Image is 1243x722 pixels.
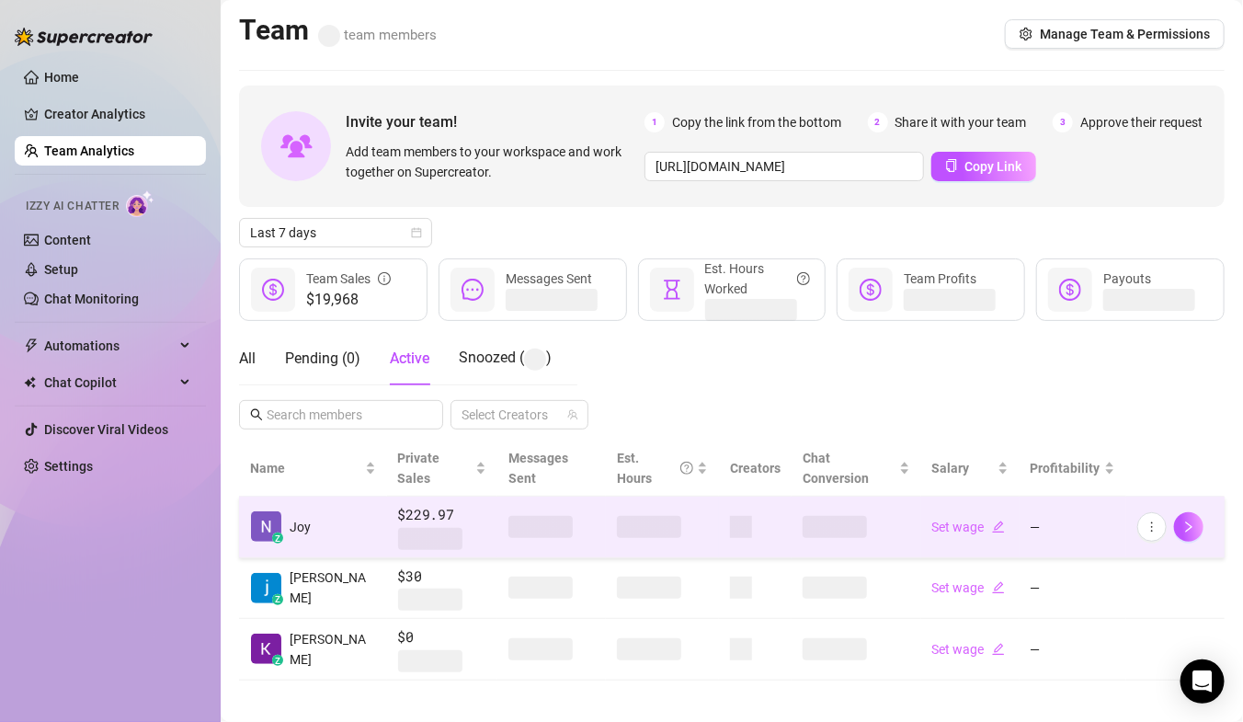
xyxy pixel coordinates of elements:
[1020,28,1032,40] span: setting
[868,112,888,132] span: 2
[1031,461,1100,476] span: Profitability
[290,567,376,608] span: [PERSON_NAME]
[44,331,175,361] span: Automations
[719,441,792,497] th: Creators
[398,451,440,486] span: Private Sales
[1053,112,1073,132] span: 3
[567,409,578,420] span: team
[262,279,284,301] span: dollar-circle
[398,566,487,588] span: $30
[285,348,360,370] div: Pending ( 0 )
[1059,279,1081,301] span: dollar-circle
[1020,497,1126,558] td: —
[1146,521,1158,533] span: more
[44,459,93,474] a: Settings
[398,626,487,648] span: $0
[290,629,376,670] span: [PERSON_NAME]
[661,279,683,301] span: hourglass
[932,461,970,476] span: Salary
[306,289,391,311] span: $19,968
[239,441,387,497] th: Name
[803,451,869,486] span: Chat Conversion
[506,271,592,286] span: Messages Sent
[508,451,568,486] span: Messages Sent
[797,258,810,299] span: question-circle
[945,159,958,172] span: copy
[1040,27,1210,41] span: Manage Team & Permissions
[267,405,417,425] input: Search members
[992,581,1005,594] span: edit
[346,142,637,182] span: Add team members to your workspace and work together on Supercreator.
[644,112,665,132] span: 1
[672,112,841,132] span: Copy the link from the bottom
[24,376,36,389] img: Chat Copilot
[459,349,552,366] span: Snoozed ( )
[617,448,693,488] div: Est. Hours
[932,520,1005,534] a: Set wageedit
[44,143,134,158] a: Team Analytics
[895,112,1027,132] span: Share it with your team
[932,642,1005,657] a: Set wageedit
[931,152,1036,181] button: Copy Link
[250,408,263,421] span: search
[44,292,139,306] a: Chat Monitoring
[932,580,1005,595] a: Set wageedit
[992,643,1005,656] span: edit
[250,458,361,478] span: Name
[272,655,283,666] div: z
[1005,19,1225,49] button: Manage Team & Permissions
[1020,619,1126,681] td: —
[965,159,1022,174] span: Copy Link
[126,190,154,217] img: AI Chatter
[272,533,283,544] div: z
[24,338,39,353] span: thunderbolt
[250,219,421,246] span: Last 7 days
[390,350,429,367] span: Active
[251,573,281,603] img: jocelyne espino…
[860,279,882,301] span: dollar-circle
[1182,521,1195,533] span: right
[398,504,487,526] span: $229.97
[318,27,437,43] span: team members
[1180,659,1225,704] div: Open Intercom Messenger
[272,594,283,605] div: z
[378,269,391,289] span: info-circle
[411,227,422,238] span: calendar
[44,99,191,129] a: Creator Analytics
[44,262,78,277] a: Setup
[462,279,484,301] span: message
[290,517,311,537] span: Joy
[239,348,256,370] div: All
[1080,112,1203,132] span: Approve their request
[992,521,1005,533] span: edit
[1020,558,1126,620] td: —
[680,448,693,488] span: question-circle
[904,271,976,286] span: Team Profits
[251,634,281,664] img: Kristine Flores
[15,28,153,46] img: logo-BBDzfeDw.svg
[44,368,175,397] span: Chat Copilot
[239,13,437,48] h2: Team
[26,198,119,215] span: Izzy AI Chatter
[346,110,644,133] span: Invite your team!
[306,269,391,289] div: Team Sales
[251,511,281,542] img: Joy
[44,233,91,247] a: Content
[1103,271,1151,286] span: Payouts
[44,70,79,85] a: Home
[44,422,168,437] a: Discover Viral Videos
[705,258,811,299] div: Est. Hours Worked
